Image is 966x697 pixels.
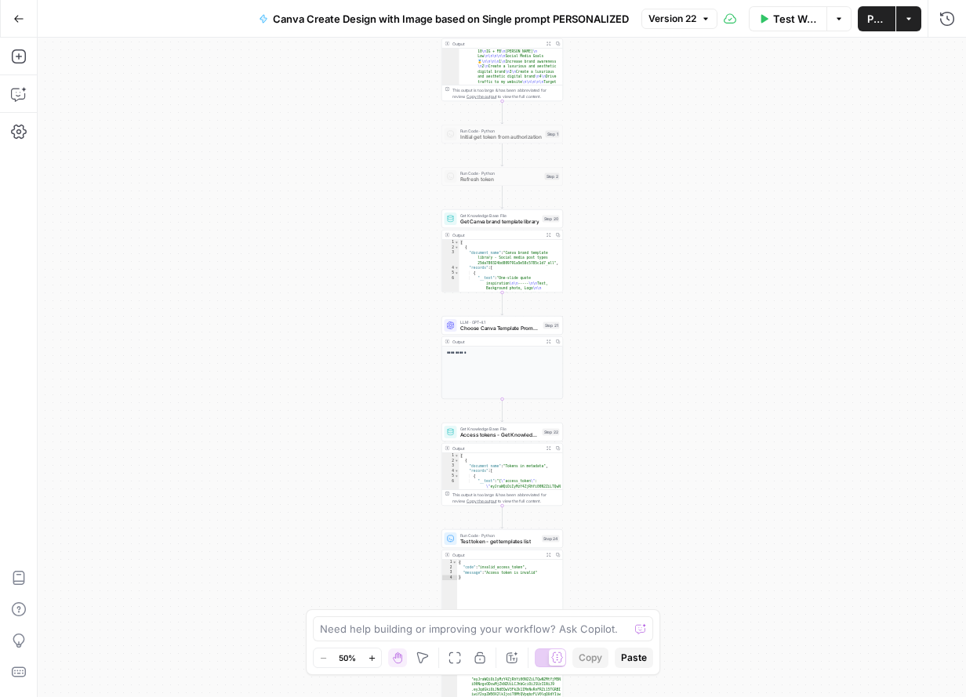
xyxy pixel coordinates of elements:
div: Run Code · PythonInitial get token from authorizationStep 1 [441,125,563,143]
div: Step 21 [543,322,560,329]
div: 4 [442,266,459,271]
span: Version 22 [648,12,696,26]
div: 1 [442,560,458,565]
div: Output 10\nIG + FB\n[PERSON_NAME]\n Low\n\n\n\n\nSocial Media Goals 🥇\n\n\n\n1\nIncrease brand aw... [441,18,563,101]
span: Run Code · Python [460,128,543,134]
div: Run Code · PythonTest token - get templates listStep 24Output{ "code":"invalid_access_token", "me... [441,529,563,612]
span: Publish [867,11,886,27]
span: Test token - get templates list [460,538,539,546]
span: Toggle code folding, rows 2 through 9 [455,459,459,464]
div: Step 22 [543,429,560,436]
g: Edge from step_2 to step_20 [501,186,503,209]
span: Refresh token [460,176,542,183]
g: Edge from step_20 to step_21 [501,292,503,315]
div: Output [452,339,542,345]
div: Get Knowledge Base FileGet Canva brand template libraryStep 20Output[ { "document_name":"Canva br... [441,209,563,292]
div: 3 [442,463,459,469]
g: Edge from step_16 to step_1 [501,101,503,124]
span: Copy the output [467,499,496,503]
button: Test Workflow [749,6,826,31]
button: Copy [572,648,608,668]
span: Toggle code folding, rows 1 through 67 [455,240,459,245]
button: Publish [858,6,895,31]
span: Toggle code folding, rows 5 through 14 [455,270,459,276]
g: Edge from step_22 to step_24 [501,506,503,528]
span: 50% [339,652,356,664]
div: 4 [442,575,458,581]
span: Get Knowledge Base File [460,212,539,219]
span: LLM · GPT-4.1 [460,319,540,325]
div: 4 [442,469,459,474]
span: Toggle code folding, rows 4 through 65 [455,266,459,271]
button: Paste [615,648,653,668]
span: Test Workflow [773,11,817,27]
div: Output [452,232,542,238]
span: Access tokens - Get Knowledge Base File [460,431,539,439]
div: 1 [442,453,459,459]
div: 5 [442,270,459,276]
span: Choose Canva Template Prompt LLM [460,325,540,332]
div: 3 [442,570,458,575]
span: Toggle code folding, rows 2 through 66 [455,245,459,251]
g: Edge from step_1 to step_2 [501,143,503,166]
span: Copy the output [467,94,496,99]
div: LLM · GPT-4.1Choose Canva Template Prompt LLMStep 21Output**** **** * [441,316,563,399]
button: Version 22 [641,9,717,29]
div: 2 [442,565,458,571]
div: 2 [442,459,459,464]
span: Get Knowledge Base File [460,426,539,432]
span: Toggle code folding, rows 1 through 4 [452,560,457,565]
span: Toggle code folding, rows 4 through 8 [455,469,459,474]
div: Output [452,445,542,452]
div: Run Code · PythonRefresh tokenStep 2 [441,167,563,186]
div: Output [452,552,542,558]
span: Run Code · Python [460,532,539,539]
span: Toggle code folding, rows 5 through 7 [455,474,459,479]
div: Step 2 [545,173,560,180]
span: Paste [621,651,647,665]
div: This output is too large & has been abbreviated for review. to view the full content. [452,87,560,100]
div: Get Knowledge Base FileAccess tokens - Get Knowledge Base FileStep 22Output[ { "document_name":"T... [441,423,563,506]
span: Toggle code folding, rows 1 through 10 [455,453,459,459]
div: 1 [442,240,459,245]
div: Step 1 [546,131,560,138]
span: Run Code · Python [460,170,542,176]
span: Copy [579,651,602,665]
button: Canva Create Design with Image based on Single prompt PERSONALIZED [249,6,638,31]
div: 2 [442,245,459,251]
div: This output is too large & has been abbreviated for review. to view the full content. [452,492,560,504]
span: Initial get token from authorization [460,133,543,141]
g: Edge from step_21 to step_22 [501,399,503,422]
div: 5 [442,474,459,479]
span: Canva Create Design with Image based on Single prompt PERSONALIZED [273,11,629,27]
div: 6 [442,276,459,317]
div: Output [452,41,542,47]
span: Get Canva brand template library [460,218,539,226]
div: Step 24 [542,535,560,543]
div: Step 20 [543,216,560,223]
div: 3 [442,250,459,266]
